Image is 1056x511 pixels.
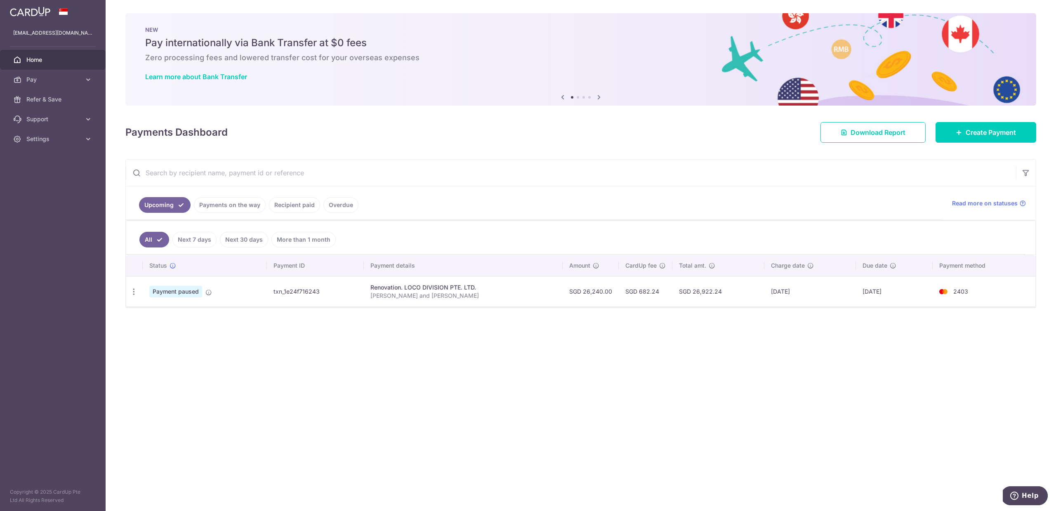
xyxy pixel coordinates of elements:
span: Support [26,115,81,123]
span: Help [19,6,36,13]
td: SGD 682.24 [619,276,672,306]
iframe: Opens a widget where you can find more information [1003,486,1048,507]
span: CardUp fee [625,261,657,270]
a: Next 30 days [220,232,268,247]
span: Pay [26,75,81,84]
span: Due date [863,261,887,270]
span: Read more on statuses [952,199,1018,207]
input: Search by recipient name, payment id or reference [126,160,1016,186]
span: Download Report [851,127,905,137]
p: [EMAIL_ADDRESS][DOMAIN_NAME] [13,29,92,37]
span: Home [26,56,81,64]
h4: Payments Dashboard [125,125,228,140]
a: Recipient paid [269,197,320,213]
a: Payments on the way [194,197,266,213]
span: Status [149,261,167,270]
td: txn_1e24f716243 [267,276,364,306]
td: [DATE] [856,276,933,306]
a: All [139,232,169,247]
th: Payment details [364,255,563,276]
div: Renovation. LOCO DIVISION PTE. LTD. [370,283,556,292]
span: Refer & Save [26,95,81,104]
span: Settings [26,135,81,143]
a: Next 7 days [172,232,217,247]
p: NEW [145,26,1016,33]
td: SGD 26,922.24 [672,276,764,306]
span: Create Payment [966,127,1016,137]
a: Read more on statuses [952,199,1026,207]
img: CardUp [10,7,50,16]
a: Overdue [323,197,358,213]
span: Payment paused [149,286,202,297]
img: Bank Card [935,287,952,297]
a: Learn more about Bank Transfer [145,73,247,81]
span: 2403 [953,288,968,295]
th: Payment method [933,255,1035,276]
td: SGD 26,240.00 [563,276,619,306]
p: [PERSON_NAME] and [PERSON_NAME] [370,292,556,300]
a: More than 1 month [271,232,336,247]
span: Amount [569,261,590,270]
a: Upcoming [139,197,191,213]
span: Charge date [771,261,805,270]
span: Total amt. [679,261,706,270]
a: Download Report [820,122,926,143]
h5: Pay internationally via Bank Transfer at $0 fees [145,36,1016,49]
th: Payment ID [267,255,364,276]
a: Create Payment [936,122,1036,143]
img: Bank transfer banner [125,13,1036,106]
h6: Zero processing fees and lowered transfer cost for your overseas expenses [145,53,1016,63]
td: [DATE] [764,276,856,306]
